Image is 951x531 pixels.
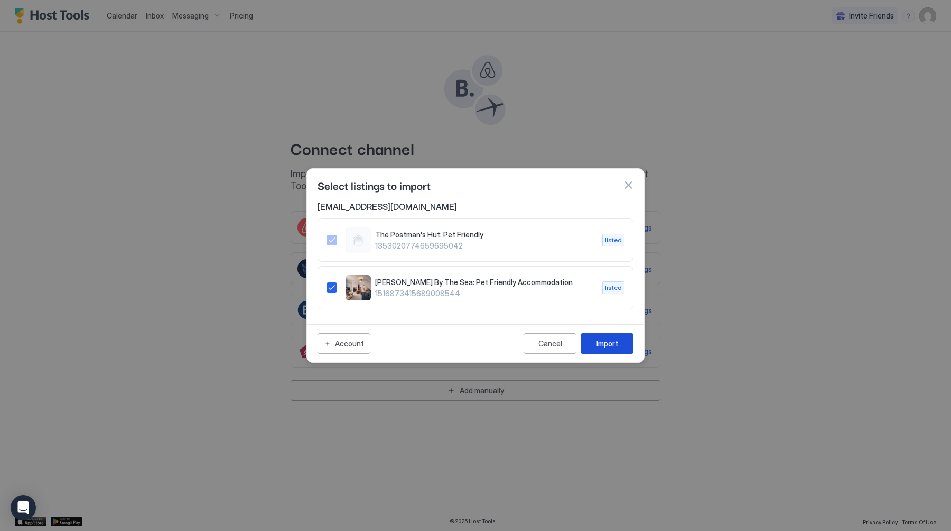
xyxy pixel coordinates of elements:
[318,177,431,193] span: Select listings to import
[524,333,576,354] button: Cancel
[11,495,36,520] div: Open Intercom Messenger
[375,241,594,251] span: 1353020774659695042
[375,230,594,240] span: The Postman's Hut: Pet Friendly
[327,275,624,300] div: 1516873415689008544
[605,283,622,292] span: listed
[346,275,371,300] div: listing image
[318,333,370,354] button: Account
[327,227,624,253] div: 1353020774659695042
[581,333,633,354] button: Import
[375,278,594,287] span: [PERSON_NAME] By The Sea: Pet Friendly Accommodation
[335,338,364,349] div: Account
[318,202,633,212] span: [EMAIL_ADDRESS][DOMAIN_NAME]
[605,235,622,245] span: listed
[538,339,562,348] div: Cancel
[375,289,594,298] span: 1516873415689008544
[596,338,618,349] div: Import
